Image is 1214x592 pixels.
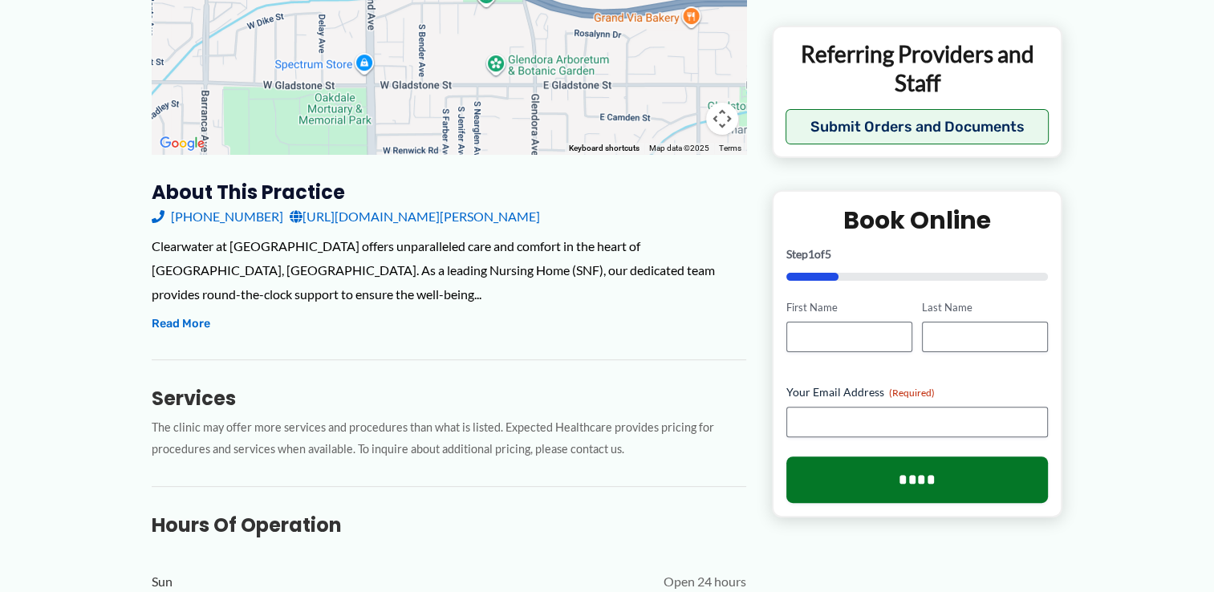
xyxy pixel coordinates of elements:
p: Referring Providers and Staff [786,39,1050,98]
h3: Services [152,386,746,411]
p: The clinic may offer more services and procedures than what is listed. Expected Healthcare provid... [152,417,746,460]
label: Last Name [922,301,1048,316]
h3: Hours of Operation [152,513,746,537]
a: [URL][DOMAIN_NAME][PERSON_NAME] [290,205,540,229]
div: Clearwater at [GEOGRAPHIC_DATA] offers unparalleled care and comfort in the heart of [GEOGRAPHIC_... [152,234,746,306]
a: [PHONE_NUMBER] [152,205,283,229]
button: Keyboard shortcuts [569,143,639,154]
h3: About this practice [152,180,746,205]
button: Submit Orders and Documents [786,110,1050,145]
label: First Name [786,301,912,316]
h2: Book Online [786,205,1049,237]
span: (Required) [889,387,935,399]
p: Step of [786,249,1049,261]
img: Google [156,133,209,154]
label: Your Email Address [786,384,1049,400]
button: Read More [152,314,210,334]
span: 5 [825,248,831,262]
span: Map data ©2025 [649,144,709,152]
a: Terms (opens in new tab) [719,144,741,152]
a: Open this area in Google Maps (opens a new window) [156,133,209,154]
span: 1 [808,248,814,262]
button: Map camera controls [706,103,738,135]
